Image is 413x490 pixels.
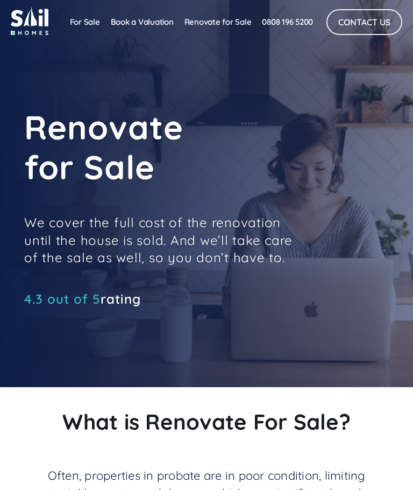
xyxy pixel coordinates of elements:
h2: What is Renovate For Sale? [24,409,389,435]
a: Renovate for Sale [179,11,257,33]
a: Contact Us [326,9,402,35]
a: Book a Valuation [105,11,179,33]
h1: Renovate for Sale [24,108,389,187]
iframe: Customer reviews powered by Trustpilot [24,310,186,323]
a: For Sale [65,11,105,33]
span: 4.3 out of 5 [24,291,101,307]
a: 4.3 out of 5rating [24,293,141,304]
a: 0808 196 5200 [257,11,318,33]
img: sail home logo [11,6,48,35]
p: We cover the full cost of the renovation until the house is sold. And we’ll take care of the sale... [24,214,293,266]
div: rating [24,293,141,304]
